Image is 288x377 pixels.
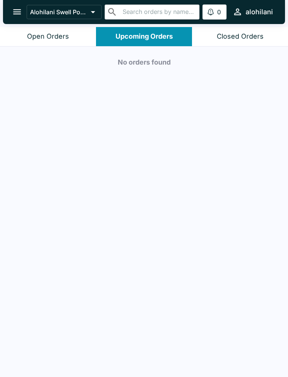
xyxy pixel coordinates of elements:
p: 0 [217,8,221,16]
div: Closed Orders [217,32,264,41]
p: Alohilani Swell Pool & Bar [30,8,88,16]
div: Upcoming Orders [115,32,173,41]
button: alohilani [229,4,276,20]
button: Alohilani Swell Pool & Bar [27,5,102,19]
div: Open Orders [27,32,69,41]
button: open drawer [7,2,27,21]
input: Search orders by name or phone number [120,7,196,17]
div: alohilani [246,8,273,17]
